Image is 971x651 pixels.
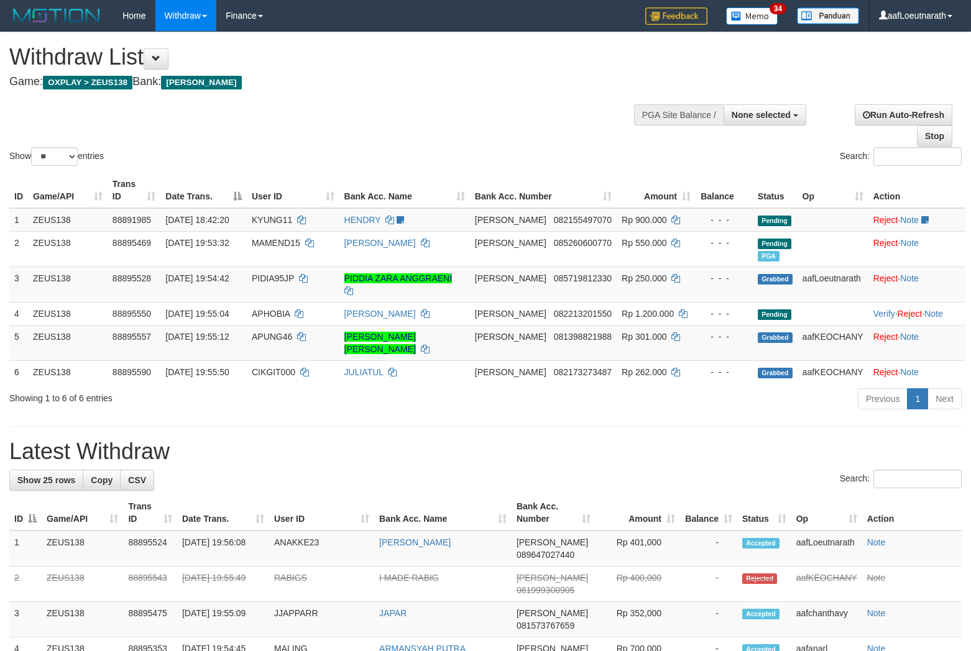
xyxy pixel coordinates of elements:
span: 34 [770,3,786,14]
th: Bank Acc. Name: activate to sort column ascending [339,173,470,208]
th: Amount: activate to sort column ascending [617,173,696,208]
th: Balance [696,173,753,208]
th: Bank Acc. Number: activate to sort column ascending [470,173,617,208]
a: JULIATUL [344,367,384,377]
img: MOTION_logo.png [9,6,104,25]
a: Copy [83,470,121,491]
td: ZEUS138 [28,266,108,302]
span: None selected [732,110,791,120]
span: Grabbed [758,368,793,378]
span: 88895557 [113,332,151,342]
a: Stop [917,125,952,147]
td: · [868,266,965,302]
a: Show 25 rows [9,470,83,491]
td: ANAKKE23 [269,530,374,567]
button: None selected [724,104,806,125]
a: Verify [873,309,895,319]
td: ZEUS138 [42,530,123,567]
span: CSV [128,475,146,485]
td: aafLoeutnarath [798,266,868,302]
td: aafLoeutnarath [791,530,862,567]
span: [PERSON_NAME] [517,537,588,547]
td: aafKEOCHANY [798,325,868,360]
h1: Withdraw List [9,45,635,70]
a: Reject [873,238,898,248]
td: Rp 401,000 [596,530,680,567]
select: Showentries [31,147,78,166]
td: · [868,360,965,383]
span: Rp 301.000 [622,332,666,342]
a: Note [900,273,919,283]
td: · [868,208,965,232]
span: 88891985 [113,215,151,225]
span: Copy [91,475,113,485]
span: Copy 082213201550 to clipboard [554,309,612,319]
div: - - - [701,307,748,320]
div: - - - [701,330,748,343]
th: Action [868,173,965,208]
span: Marked by aafanarl [758,251,780,262]
a: PIDDIA ZARA ANGGRAENI [344,273,453,283]
span: Rp 262.000 [622,367,666,377]
span: Rp 550.000 [622,238,666,248]
span: Pending [758,239,791,249]
span: [PERSON_NAME] [475,309,546,319]
span: Grabbed [758,274,793,285]
a: Note [924,309,943,319]
img: Button%20Memo.svg [726,7,778,25]
td: aafKEOCHANY [791,567,862,602]
a: Previous [858,388,908,409]
td: [DATE] 19:55:09 [177,602,269,637]
th: Op: activate to sort column ascending [791,495,862,530]
a: Reject [873,273,898,283]
span: [PERSON_NAME] [161,76,241,89]
span: Pending [758,216,791,226]
td: 2 [9,231,28,266]
td: 4 [9,302,28,325]
td: 1 [9,208,28,232]
a: JAPAR [379,608,407,618]
a: Run Auto-Refresh [855,104,952,125]
td: ZEUS138 [28,302,108,325]
span: [PERSON_NAME] [517,608,588,618]
span: Accepted [742,538,780,549]
span: Copy 085719812330 to clipboard [554,273,612,283]
span: [DATE] 19:54:42 [165,273,229,283]
span: [PERSON_NAME] [475,273,546,283]
a: Reject [873,367,898,377]
span: Copy 082155497070 to clipboard [554,215,612,225]
span: Copy 081573767659 to clipboard [517,621,574,631]
td: JJAPPARR [269,602,374,637]
th: Op: activate to sort column ascending [798,173,868,208]
span: OXPLAY > ZEUS138 [43,76,132,89]
td: Rp 400,000 [596,567,680,602]
a: Next [927,388,962,409]
td: [DATE] 19:55:49 [177,567,269,602]
th: Date Trans.: activate to sort column ascending [177,495,269,530]
span: Copy 085260600770 to clipboard [554,238,612,248]
td: · [868,231,965,266]
td: aafKEOCHANY [798,360,868,383]
span: Copy 081398821988 to clipboard [554,332,612,342]
td: · · [868,302,965,325]
span: 88895590 [113,367,151,377]
a: I MADE RABIG [379,573,439,583]
th: ID: activate to sort column descending [9,495,42,530]
th: Bank Acc. Name: activate to sort column ascending [374,495,512,530]
a: Note [867,537,886,547]
a: Note [900,238,919,248]
span: Copy 082173273487 to clipboard [554,367,612,377]
div: PGA Site Balance / [634,104,724,125]
td: 1 [9,530,42,567]
td: ZEUS138 [42,602,123,637]
div: - - - [701,272,748,285]
a: Reject [898,309,923,319]
td: 3 [9,266,28,302]
span: KYUNG11 [252,215,292,225]
span: [PERSON_NAME] [475,215,546,225]
a: 1 [907,388,928,409]
a: [PERSON_NAME] [379,537,451,547]
th: Date Trans.: activate to sort column descending [160,173,247,208]
span: [DATE] 19:55:04 [165,309,229,319]
a: [PERSON_NAME] [PERSON_NAME] [344,332,416,354]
